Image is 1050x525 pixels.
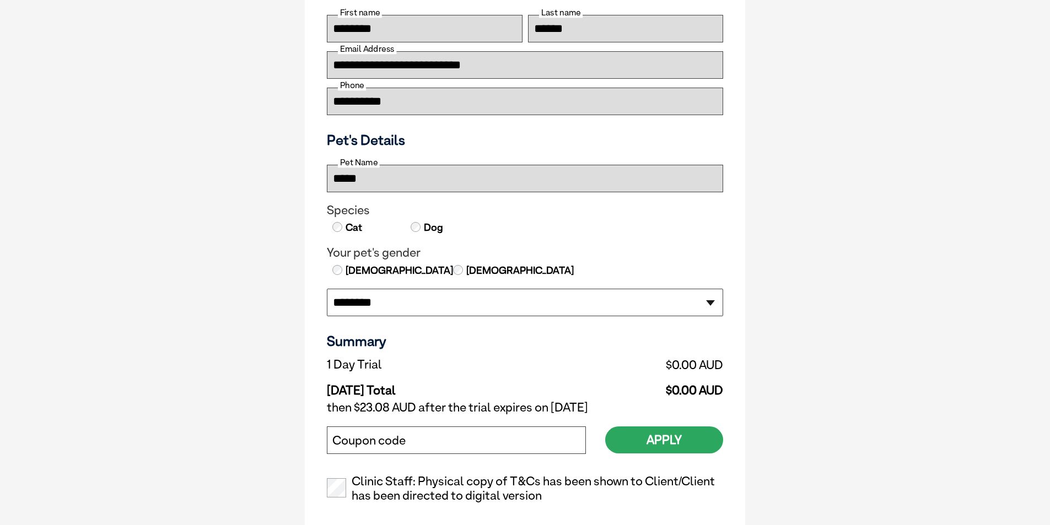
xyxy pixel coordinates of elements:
[327,398,723,418] td: then $23.08 AUD after the trial expires on [DATE]
[539,8,583,18] label: Last name
[327,474,723,503] label: Clinic Staff: Physical copy of T&Cs has been shown to Client/Client has been directed to digital ...
[327,355,542,375] td: 1 Day Trial
[327,375,542,398] td: [DATE] Total
[327,203,723,218] legend: Species
[327,333,723,349] h3: Summary
[332,434,406,448] label: Coupon code
[338,8,382,18] label: First name
[605,426,723,453] button: Apply
[542,375,723,398] td: $0.00 AUD
[338,80,366,90] label: Phone
[327,478,346,497] input: Clinic Staff: Physical copy of T&Cs has been shown to Client/Client has been directed to digital ...
[542,355,723,375] td: $0.00 AUD
[327,246,723,260] legend: Your pet's gender
[338,44,396,54] label: Email Address
[322,132,728,148] h3: Pet's Details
